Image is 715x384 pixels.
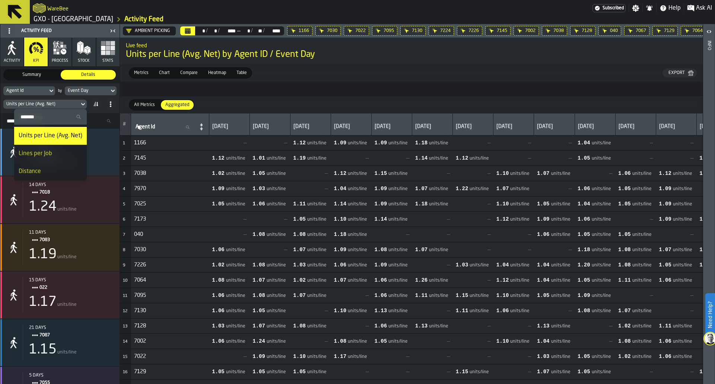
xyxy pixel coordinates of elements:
a: logo-header [33,1,46,15]
span: 7064 [692,28,703,33]
label: button-switch-multi-Heatmap [203,67,231,79]
span: units/line [348,308,367,314]
span: units/line [267,232,286,237]
span: 1166 [299,28,309,33]
span: units/line [632,263,652,268]
div: Menu Subscription [592,4,626,12]
input: label [134,122,196,132]
div: Hide filter [517,28,523,34]
div: Activity Feed [2,25,108,37]
span: units/line [470,308,489,314]
div: [DATE] [659,124,693,131]
div: Start: 9/10/2025, 1:12:36 AM - End: 9/10/2025, 5:45:09 AM [29,182,114,188]
span: units/line [307,278,327,283]
div: Hide filter [656,28,662,34]
span: units/line [267,308,286,314]
li: dropdown-item [14,145,87,163]
div: Hide filter [489,28,495,34]
span: units/line [632,202,652,207]
span: units/line [592,354,611,359]
span: units/line [592,293,611,298]
span: Subscribed [603,6,624,11]
div: DropdownMenuValue-eventDay [65,86,117,95]
span: units/line [348,247,367,253]
label: button-toggle-Help [657,4,684,13]
div: [DATE] [293,124,328,131]
span: units/line [592,247,611,253]
div: Lines per Job [19,149,82,158]
div: Distance [19,167,82,176]
span: Stock [78,58,90,63]
span: units/line [307,202,327,207]
div: [DATE] [496,124,531,131]
span: units/line [388,293,408,298]
span: units/line [267,202,286,207]
span: units/line [388,278,408,283]
div: Hide filter [545,28,551,34]
span: units/line [592,217,611,222]
span: units/line [429,156,448,161]
span: label [136,124,155,130]
span: units/line [551,171,571,176]
span: units/line [510,217,530,222]
span: units/line [388,263,408,268]
div: Title [29,230,114,244]
span: units/line [57,207,77,212]
span: # [123,122,126,127]
div: [DATE] [415,124,449,131]
span: units/line [307,369,327,375]
div: thumb [232,68,251,78]
span: units/line [267,171,286,176]
span: Table [233,70,250,76]
a: link-to-/wh/i/ae0cd702-8cb1-4091-b3be-0aee77957c79/feed/fdc57e91-80c9-44dd-92cd-81c982b068f3 [124,15,163,23]
div: [DATE] [578,124,612,131]
span: units/line [551,369,571,375]
span: units/line [632,278,652,283]
div: thumb [204,68,231,78]
span: units/line [592,369,611,375]
span: — [236,28,241,34]
label: button-toggle-Close me [108,26,118,35]
span: Heatmap [205,70,229,76]
span: 7128 [582,28,592,33]
div: thumb [155,68,174,78]
div: DropdownMenuValue-agentId [3,86,55,95]
div: Hide filter [627,28,633,34]
span: units/line [673,202,692,207]
span: units/line [348,217,367,222]
div: thumb [176,68,202,78]
span: units/line [470,186,489,192]
span: units/line [348,171,367,176]
span: 7095 [384,28,394,33]
label: button-switch-multi-All Metrics [129,99,160,111]
span: units/line [429,324,448,329]
div: Hide filter [290,28,296,34]
span: units/line [510,308,530,314]
span: units/line [348,354,367,359]
span: units/line [267,156,286,161]
span: units/line [226,324,245,329]
div: Select date range [265,28,281,34]
span: units/line [510,278,530,283]
span: units/line [348,232,367,237]
span: units/line [57,255,77,260]
span: units/line [267,354,286,359]
div: 1.17 [29,295,57,310]
span: units/line [388,308,408,314]
div: [DATE] [619,124,653,131]
span: units/line [592,308,611,314]
span: Ask AI [696,4,712,13]
div: Units per Line (Avg. Net) [19,131,82,140]
label: button-switch-multi-Table [231,67,252,79]
span: units/line [592,278,611,283]
div: thumb [130,68,153,78]
span: 1166 [134,140,206,146]
span: units/line [673,354,692,359]
span: units/line [388,324,408,329]
span: 7038 [553,28,564,33]
span: units/line [226,369,245,375]
span: Units per Line (Avg. Net) by Agent ID / Event Day [126,49,697,61]
span: units/line [592,202,611,207]
div: Title [29,325,114,339]
span: units/line [226,339,245,344]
